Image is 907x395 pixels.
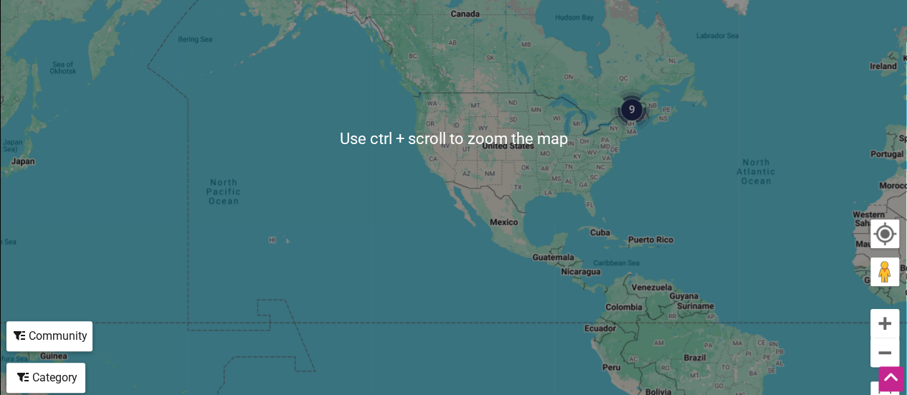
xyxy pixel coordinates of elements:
div: Category [8,364,84,391]
button: Zoom out [870,338,899,367]
div: 9 [610,88,653,131]
div: Filter by Community [6,321,92,351]
div: Scroll Back to Top [878,366,903,391]
button: Zoom in [870,309,899,338]
div: Filter by category [6,363,85,393]
button: Drag Pegman onto the map to open Street View [870,257,899,286]
div: Community [8,323,91,350]
button: Your Location [870,219,899,248]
